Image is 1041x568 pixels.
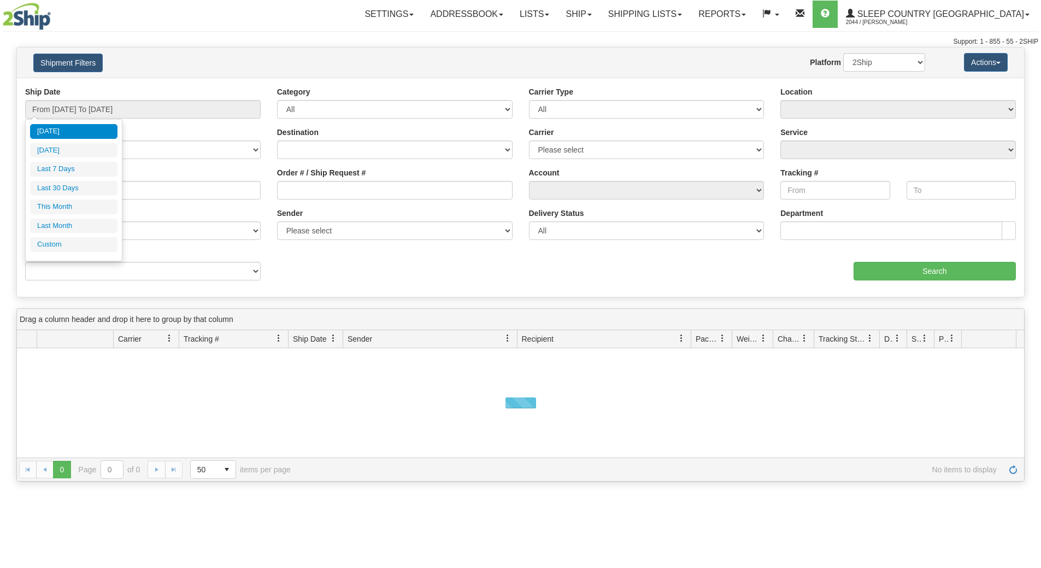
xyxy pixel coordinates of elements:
li: This Month [30,200,117,214]
span: Pickup Status [939,333,948,344]
label: Department [780,208,823,219]
span: Carrier [118,333,142,344]
label: Order # / Ship Request # [277,167,366,178]
label: Tracking # [780,167,818,178]
input: Search [854,262,1016,280]
span: Page 0 [53,461,70,478]
span: Packages [696,333,719,344]
a: Pickup Status filter column settings [943,329,961,348]
label: Carrier Type [529,86,573,97]
label: Sender [277,208,303,219]
li: Last 30 Days [30,181,117,196]
span: Charge [778,333,801,344]
a: Sender filter column settings [498,329,517,348]
li: Last Month [30,219,117,233]
a: Charge filter column settings [795,329,814,348]
span: select [218,461,236,478]
div: grid grouping header [17,309,1024,330]
a: Carrier filter column settings [160,329,179,348]
label: Platform [810,57,841,68]
a: Refresh [1004,461,1022,478]
span: Sender [348,333,372,344]
a: Weight filter column settings [754,329,773,348]
label: Account [529,167,560,178]
a: Reports [690,1,754,28]
span: Tracking Status [819,333,866,344]
a: Ship Date filter column settings [324,329,343,348]
label: Ship Date [25,86,61,97]
span: Delivery Status [884,333,893,344]
span: Ship Date [293,333,326,344]
li: Custom [30,237,117,252]
span: Recipient [522,333,554,344]
a: Tracking Status filter column settings [861,329,879,348]
span: Page sizes drop down [190,460,236,479]
div: Support: 1 - 855 - 55 - 2SHIP [3,37,1038,46]
span: Sleep Country [GEOGRAPHIC_DATA] [855,9,1024,19]
span: Shipment Issues [911,333,921,344]
button: Shipment Filters [33,54,103,72]
label: Destination [277,127,319,138]
a: Recipient filter column settings [672,329,691,348]
a: Shipping lists [600,1,690,28]
a: Tracking # filter column settings [269,329,288,348]
span: Page of 0 [79,460,140,479]
li: [DATE] [30,143,117,158]
a: Ship [557,1,599,28]
span: 50 [197,464,211,475]
a: Sleep Country [GEOGRAPHIC_DATA] 2044 / [PERSON_NAME] [838,1,1038,28]
a: Addressbook [422,1,511,28]
input: From [780,181,890,200]
input: To [907,181,1016,200]
span: 2044 / [PERSON_NAME] [846,17,928,28]
label: Category [277,86,310,97]
button: Actions [964,53,1008,72]
a: Delivery Status filter column settings [888,329,907,348]
span: Weight [737,333,760,344]
iframe: chat widget [1016,228,1040,339]
a: Shipment Issues filter column settings [915,329,934,348]
span: No items to display [306,465,997,474]
a: Packages filter column settings [713,329,732,348]
a: Lists [511,1,557,28]
li: Last 7 Days [30,162,117,177]
a: Settings [356,1,422,28]
span: Tracking # [184,333,219,344]
label: Service [780,127,808,138]
li: [DATE] [30,124,117,139]
label: Location [780,86,812,97]
label: Carrier [529,127,554,138]
img: logo2044.jpg [3,3,51,30]
label: Delivery Status [529,208,584,219]
span: items per page [190,460,291,479]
